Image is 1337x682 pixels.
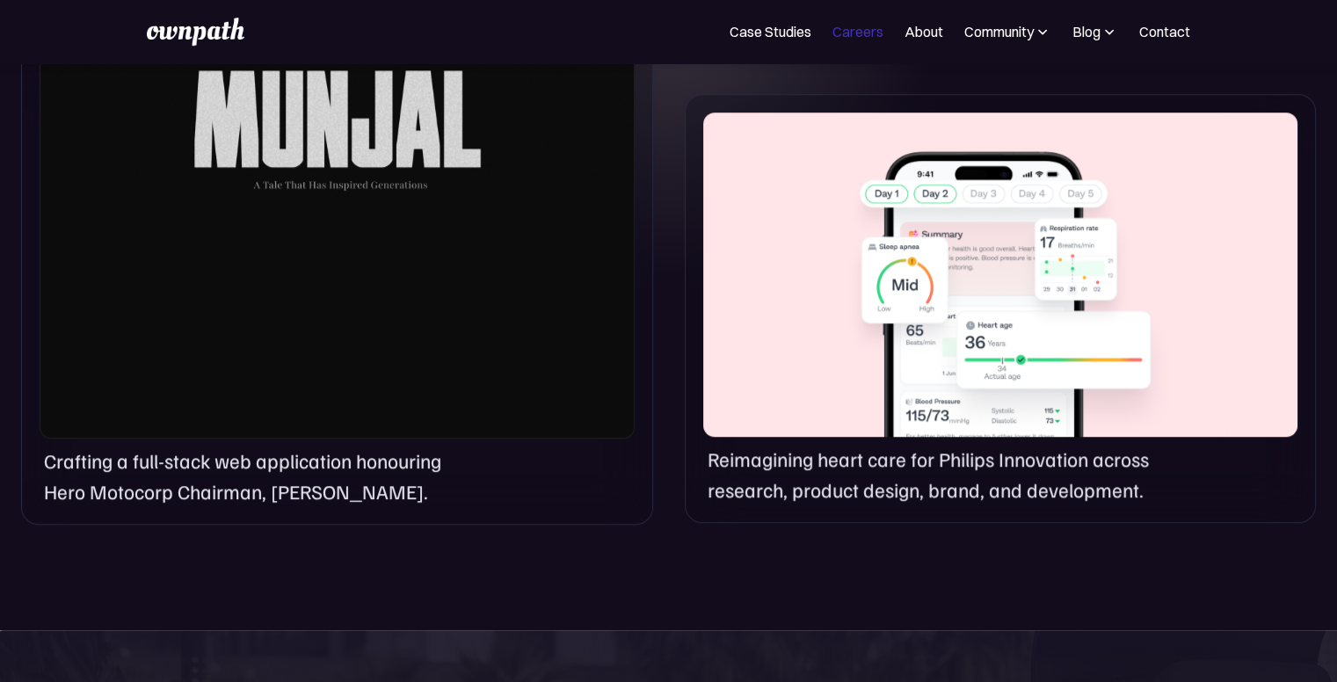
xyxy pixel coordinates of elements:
div: Community [964,21,1034,42]
div: Blog [1072,21,1118,42]
a: Case Studies [730,21,811,42]
p: Reimagining heart care for Philips Innovation across research, product design, brand, and develop... [708,444,1167,504]
div: Blog [1072,21,1101,42]
a: Careers [832,21,883,42]
a: About [905,21,943,42]
p: Crafting a full-stack web application honouring Hero Motocorp Chairman, [PERSON_NAME]. [44,446,469,505]
div: Community [964,21,1051,42]
a: Contact [1139,21,1190,42]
